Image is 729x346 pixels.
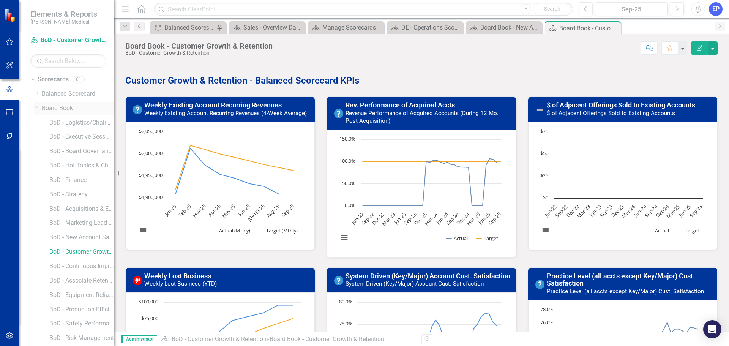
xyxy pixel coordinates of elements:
div: Manage Scorecards [322,23,382,32]
text: Mar-24 [423,210,439,227]
text: Mar-23 [576,203,592,219]
span: Search [544,6,560,12]
a: BoD - Customer Growth & Retention [49,248,114,256]
div: 61 [73,76,85,83]
text: 80.0% [339,298,352,305]
text: Mar-23 [380,211,396,227]
img: Below Target [133,276,142,285]
img: No Information [535,280,544,289]
text: $75 [540,128,548,134]
text: $2,050,000 [139,128,163,134]
text: $1,950,000 [139,172,163,179]
text: Jun-23 [587,203,603,218]
text: $0 [543,194,548,201]
small: $ of Adjacent Offerings Sold to Existing Accounts [547,110,675,117]
div: Chart. Highcharts interactive chart. [134,128,307,242]
small: Practice Level (all accts except Key/Major) Cust. Satisfaction [547,288,704,295]
div: Sep-25 [598,5,665,14]
small: [PERSON_NAME] Medical [30,19,97,25]
a: $ of Adjacent Offerings Sold to Existing Accounts [547,101,695,109]
text: Sep-25 [487,211,502,226]
text: Jan-25 [163,203,178,218]
a: Scorecards [38,75,69,84]
small: Weekly Existing Account Recurring Revenues (4-Week Average) [144,110,307,117]
text: 78.0% [339,320,352,327]
button: Sep-25 [595,2,668,16]
div: Sales - Overview Dashboard [243,23,303,32]
text: $2,000,000 [139,150,163,156]
text: Jun-25 [677,203,692,218]
text: Dec-24 [654,203,670,219]
input: Search ClearPoint... [154,3,573,16]
text: 0.0% [345,202,355,209]
text: Mar-24 [620,203,636,219]
a: BoD - Production Efficiency [49,305,114,314]
svg: Interactive chart [134,128,305,242]
button: View chart menu, Chart [138,225,148,235]
text: 150.0% [339,135,355,142]
img: Not Defined [535,105,544,114]
a: BoD - Customer Growth & Retention [172,335,267,343]
text: Apr-25 [207,203,222,218]
a: BoD - Marketing Lead Conversions [49,219,114,228]
a: BoD - Hot Topics & Challenges/Opportunities [49,161,114,170]
img: No Information [334,276,343,285]
a: Rev. Performance of Acquired Accts [346,101,455,109]
text: Sep-24 [643,203,659,219]
a: BoD - Safety Performance [49,319,114,328]
a: BoD - Strategy [49,190,114,199]
text: Dec-23 [413,211,428,226]
a: Board Book - New Account Sales [468,23,540,32]
text: Feb-25 [177,203,193,218]
text: Sep-22 [360,211,376,226]
text: Dec-22 [565,203,580,219]
a: BoD - Executive Sessions [49,133,114,141]
text: 76.0% [540,319,554,326]
a: Manage Scorecards [310,23,382,32]
div: » [161,335,416,344]
text: Mar-25 [191,203,207,219]
a: BoD - Risk Management [49,334,114,343]
text: Mar-25 [465,211,481,227]
text: $25 [540,172,548,179]
div: BoD - Customer Growth & Retention [125,50,273,56]
button: View chart menu, Chart [339,232,350,243]
input: Search Below... [30,54,106,68]
text: Sep-25 [280,203,295,218]
div: Balanced Scorecard (Daily Huddle) [164,23,215,32]
text: 50.0% [342,180,355,186]
a: Weekly Lost Business [144,272,211,280]
a: DE - Operations Scorecard Overview [389,23,461,32]
button: View chart menu, Chart [540,225,551,235]
a: BoD - Customer Growth & Retention [30,36,106,45]
text: Sep-25 [688,203,704,219]
text: Dec-23 [609,203,625,219]
span: Administrator [121,335,157,343]
a: Practice Level (all accts except Key/Major) Cust. Satisfaction [547,272,695,288]
a: BoD - Logistics/Chairman Notes [49,118,114,127]
text: Mar-25 [665,203,681,219]
text: $50 [540,150,548,156]
small: Weekly Lost Business (YTD) [144,280,217,287]
button: Show Target [677,227,700,234]
img: No Information [133,105,142,114]
a: Balanced Scorecard (Daily Huddle) [152,23,215,32]
button: EP [709,2,723,16]
text: Jun-22 [350,211,365,226]
text: $100,000 [139,298,158,305]
img: No Information [334,109,343,118]
text: May-25 [220,203,237,219]
text: 78.0% [540,306,554,313]
div: Board Book - Customer Growth & Retention [559,24,619,33]
a: BoD - New Account Sales [49,233,114,242]
a: Balanced Scorecard [42,90,114,98]
button: Show Actual [647,227,669,234]
text: Jun-24 [434,210,450,226]
div: Chart. Highcharts interactive chart. [536,128,709,242]
text: Dec-22 [371,211,386,226]
text: Jun-24 [632,203,648,218]
a: System Driven (Key/Major) Account Cust. Satisfaction [346,272,510,280]
text: Sep-24 [445,210,461,226]
span: Customer Growth & Retention - Balanced Scorecard KPIs [125,75,359,86]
